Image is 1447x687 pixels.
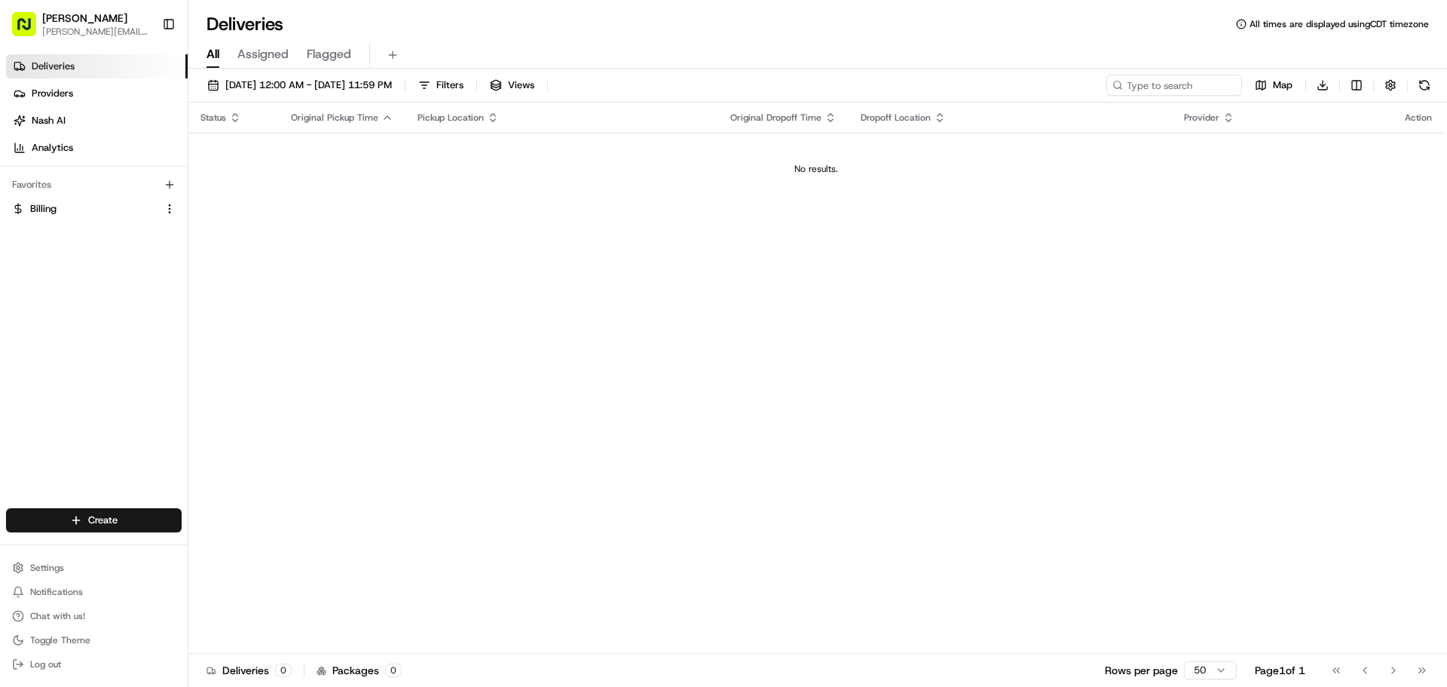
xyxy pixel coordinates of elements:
[6,6,156,42] button: [PERSON_NAME][PERSON_NAME][EMAIL_ADDRESS][DOMAIN_NAME]
[42,26,150,38] button: [PERSON_NAME][EMAIL_ADDRESS][DOMAIN_NAME]
[1255,663,1305,678] div: Page 1 of 1
[12,202,158,216] a: Billing
[206,12,283,36] h1: Deliveries
[1250,18,1429,30] span: All times are displayed using CDT timezone
[6,654,182,675] button: Log out
[730,112,821,124] span: Original Dropoff Time
[200,112,226,124] span: Status
[30,610,85,622] span: Chat with us!
[6,197,182,221] button: Billing
[225,78,392,92] span: [DATE] 12:00 AM - [DATE] 11:59 PM
[6,81,188,106] a: Providers
[30,202,57,216] span: Billing
[88,514,118,527] span: Create
[6,581,182,603] button: Notifications
[1414,75,1435,96] button: Refresh
[418,112,484,124] span: Pickup Location
[200,75,399,96] button: [DATE] 12:00 AM - [DATE] 11:59 PM
[1184,112,1219,124] span: Provider
[194,163,1438,175] div: No results.
[6,54,188,78] a: Deliveries
[6,109,188,133] a: Nash AI
[291,112,378,124] span: Original Pickup Time
[206,45,219,63] span: All
[6,136,188,160] a: Analytics
[30,586,83,598] span: Notifications
[1248,75,1299,96] button: Map
[32,60,75,73] span: Deliveries
[508,78,534,92] span: Views
[385,664,402,677] div: 0
[307,45,351,63] span: Flagged
[1106,75,1242,96] input: Type to search
[411,75,470,96] button: Filters
[30,658,61,670] span: Log out
[206,663,292,678] div: Deliveries
[1105,663,1178,678] p: Rows per page
[6,606,182,627] button: Chat with us!
[483,75,541,96] button: Views
[32,141,73,155] span: Analytics
[6,630,182,651] button: Toggle Theme
[6,508,182,532] button: Create
[275,664,292,677] div: 0
[1273,78,1293,92] span: Map
[42,11,127,26] button: [PERSON_NAME]
[6,557,182,578] button: Settings
[30,562,64,574] span: Settings
[317,663,402,678] div: Packages
[861,112,931,124] span: Dropoff Location
[6,173,182,197] div: Favorites
[436,78,463,92] span: Filters
[30,634,90,646] span: Toggle Theme
[32,87,73,100] span: Providers
[1405,112,1432,124] div: Action
[237,45,289,63] span: Assigned
[32,114,66,127] span: Nash AI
